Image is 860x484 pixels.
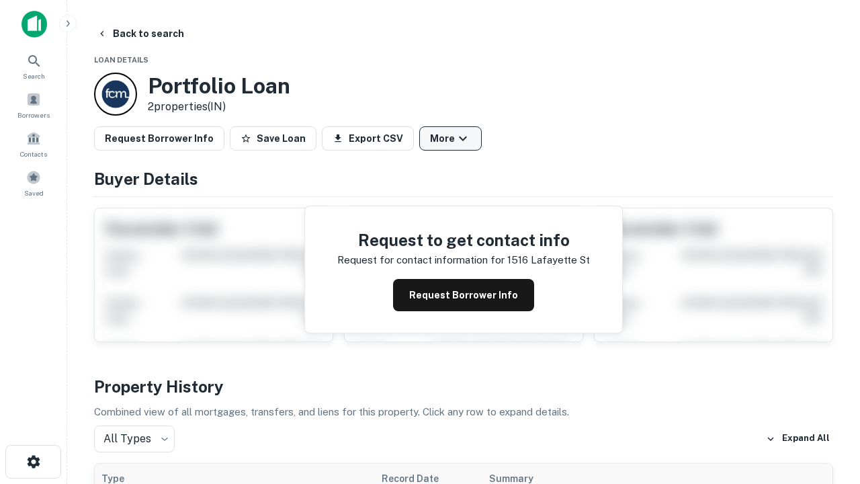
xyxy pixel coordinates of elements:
a: Search [4,48,63,84]
p: Combined view of all mortgages, transfers, and liens for this property. Click any row to expand d... [94,404,833,420]
button: Expand All [763,429,833,449]
h4: Buyer Details [94,167,833,191]
span: Saved [24,188,44,198]
span: Contacts [20,149,47,159]
span: Borrowers [17,110,50,120]
span: Loan Details [94,56,148,64]
p: 2 properties (IN) [148,99,290,115]
h4: Request to get contact info [337,228,590,252]
a: Saved [4,165,63,201]
h4: Property History [94,374,833,399]
button: Export CSV [322,126,414,151]
button: More [419,126,482,151]
button: Back to search [91,22,189,46]
a: Borrowers [4,87,63,123]
img: capitalize-icon.png [21,11,47,38]
div: All Types [94,426,175,452]
p: 1516 lafayette st [507,252,590,268]
a: Contacts [4,126,63,162]
button: Request Borrower Info [94,126,224,151]
button: Request Borrower Info [393,279,534,311]
p: Request for contact information for [337,252,505,268]
button: Save Loan [230,126,316,151]
iframe: Chat Widget [793,333,860,398]
h3: Portfolio Loan [148,73,290,99]
span: Search [23,71,45,81]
